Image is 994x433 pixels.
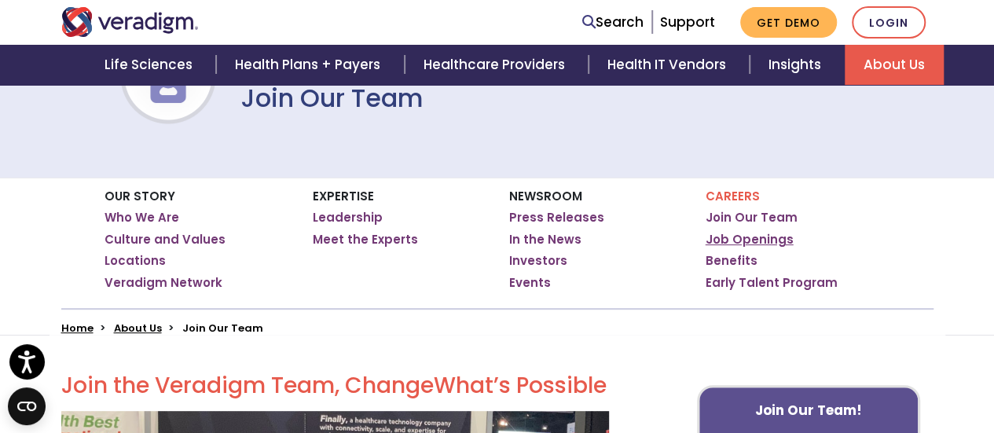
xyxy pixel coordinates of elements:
a: Meet the Experts [313,232,418,248]
strong: Join Our Team! [755,401,862,420]
a: Support [660,13,715,31]
span: What’s Possible [434,370,607,401]
a: Login [852,6,926,39]
a: Insights [750,45,845,85]
a: Life Sciences [86,45,216,85]
a: About Us [845,45,944,85]
a: Home [61,321,94,336]
a: Health IT Vendors [589,45,750,85]
a: Press Releases [509,210,604,226]
a: Leadership [313,210,383,226]
a: Health Plans + Payers [216,45,404,85]
a: Culture and Values [105,232,226,248]
a: About Us [114,321,162,336]
a: Search [582,12,644,33]
a: Early Talent Program [706,275,838,291]
a: Join Our Team [706,210,798,226]
h2: Join the Veradigm Team, Change [61,372,609,399]
a: Benefits [706,253,757,269]
a: Who We Are [105,210,179,226]
a: Locations [105,253,166,269]
a: In the News [509,232,581,248]
a: Job Openings [706,232,794,248]
a: Events [509,275,551,291]
a: Healthcare Providers [405,45,589,85]
img: Veradigm logo [61,7,199,37]
a: Veradigm Network [105,275,222,291]
button: Open CMP widget [8,387,46,425]
a: Investors [509,253,567,269]
h1: Join Our Team [241,83,424,113]
a: Get Demo [740,7,837,38]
